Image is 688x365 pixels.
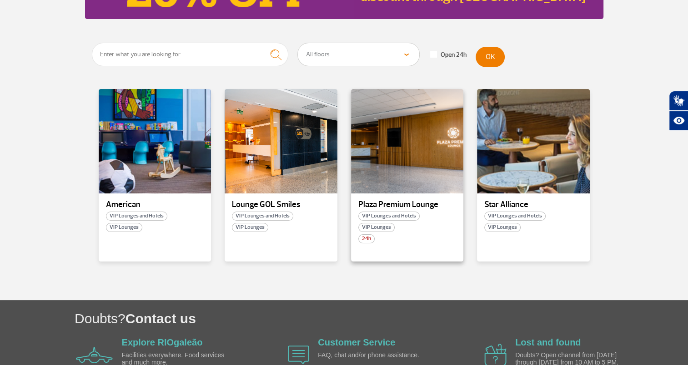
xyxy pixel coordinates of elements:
span: VIP Lounges [358,223,395,232]
span: Contact us [126,311,196,326]
img: airplane icon [288,345,309,364]
span: VIP Lounges and Hotels [232,212,293,221]
button: Open assistive resources. [669,111,688,131]
span: VIP Lounges [106,223,142,232]
button: OK [476,47,505,67]
p: Lounge GOL Smiles [232,200,330,209]
p: American [106,200,204,209]
span: VIP Lounges and Hotels [358,212,420,221]
a: Lost and found [515,337,581,347]
input: Enter what you are looking for [92,43,289,66]
p: FAQ, chat and/or phone assistance. [318,352,422,359]
span: VIP Lounges [232,223,268,232]
p: Star Alliance [484,200,583,209]
font: Open 24h [441,51,467,59]
a: Explore RIOgaleão [122,337,203,347]
img: airplane icon [76,347,113,363]
button: Open sign language translator. [669,91,688,111]
span: VIP Lounges [484,223,521,232]
div: Hand Talk accessibility plugin. [669,91,688,131]
span: VIP Lounges and Hotels [484,212,546,221]
h1: Doubts? [75,309,688,328]
p: Plaza Premium Lounge [358,200,457,209]
a: Customer Service [318,337,395,347]
span: 24h [358,234,375,243]
span: VIP Lounges and Hotels [106,212,167,221]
